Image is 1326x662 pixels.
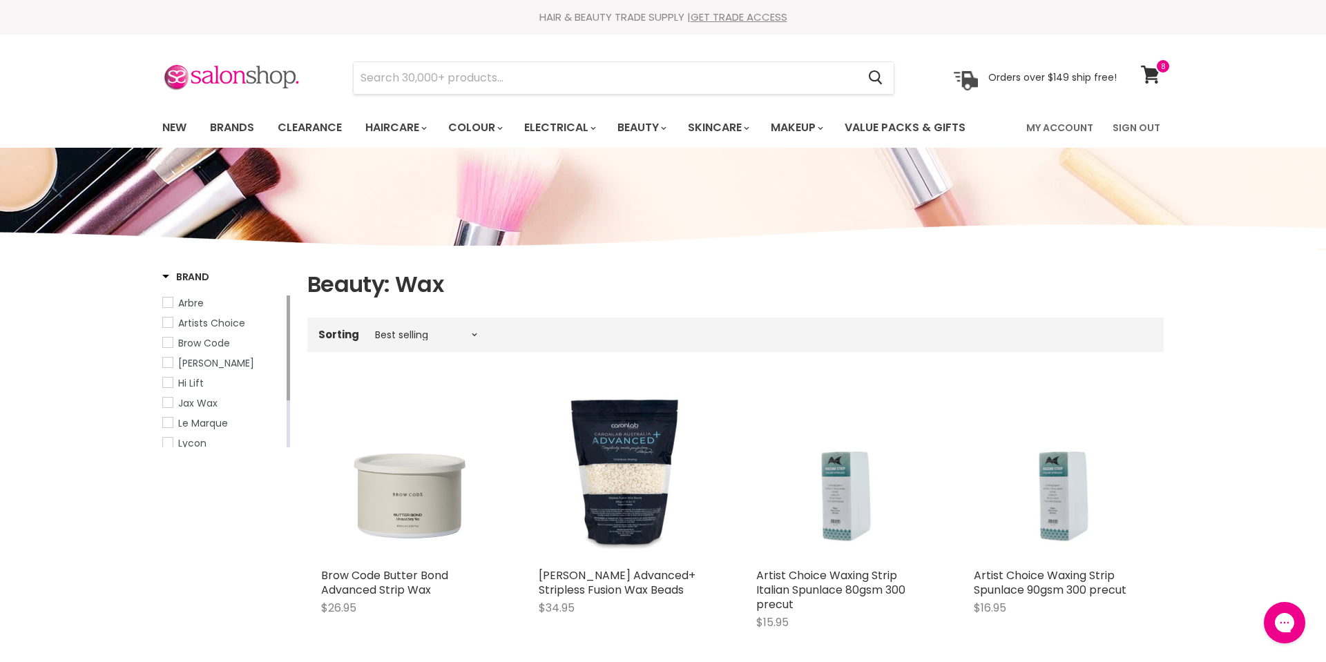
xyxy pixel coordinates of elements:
[152,108,997,148] ul: Main menu
[321,385,497,561] img: Brow Code Butter Bond Advanced Strip Wax
[785,385,903,561] img: Artist Choice Waxing Strip Italian Spunlace 80gsm 300 precut
[200,113,265,142] a: Brands
[145,108,1181,148] nav: Main
[539,600,575,616] span: $34.95
[974,600,1006,616] span: $16.95
[1003,385,1120,561] img: Artist Choice Waxing Strip Spunlace 90gsm 300 precut
[178,316,245,330] span: Artists Choice
[760,113,832,142] a: Makeup
[178,416,228,430] span: Le Marque
[162,335,284,351] a: Brow Code
[178,356,254,370] span: [PERSON_NAME]
[988,71,1117,84] p: Orders over $149 ship free!
[162,436,284,451] a: Lycon
[145,10,1181,24] div: HAIR & BEAUTY TRADE SUPPLY |
[178,396,218,410] span: Jax Wax
[178,336,230,350] span: Brow Code
[607,113,675,142] a: Beauty
[1104,113,1169,142] a: Sign Out
[691,10,787,24] a: GET TRADE ACCESS
[1018,113,1102,142] a: My Account
[162,356,284,371] a: Caron
[178,376,204,390] span: Hi Lift
[974,567,1126,598] a: Artist Choice Waxing Strip Spunlace 90gsm 300 precut
[318,329,359,340] label: Sorting
[438,113,511,142] a: Colour
[353,61,894,95] form: Product
[857,62,894,94] button: Search
[162,416,284,431] a: Le Marque
[834,113,976,142] a: Value Packs & Gifts
[162,270,209,284] h3: Brand
[354,62,857,94] input: Search
[756,614,789,630] span: $15.95
[756,567,905,612] a: Artist Choice Waxing Strip Italian Spunlace 80gsm 300 precut
[678,113,758,142] a: Skincare
[162,295,284,311] a: Arbre
[756,385,932,561] a: Artist Choice Waxing Strip Italian Spunlace 80gsm 300 precut
[178,296,204,310] span: Arbre
[974,385,1150,561] a: Artist Choice Waxing Strip Spunlace 90gsm 300 precut
[267,113,352,142] a: Clearance
[514,113,604,142] a: Electrical
[162,376,284,391] a: Hi Lift
[307,270,1164,299] h1: Beauty: Wax
[1257,597,1312,648] iframe: Gorgias live chat messenger
[152,113,197,142] a: New
[162,396,284,411] a: Jax Wax
[178,436,206,450] span: Lycon
[162,315,284,331] a: Artists Choice
[321,567,448,598] a: Brow Code Butter Bond Advanced Strip Wax
[539,385,715,561] img: Caron Advanced+ Stripless Fusion Wax Beads
[355,113,435,142] a: Haircare
[539,567,695,598] a: [PERSON_NAME] Advanced+ Stripless Fusion Wax Beads
[321,600,356,616] span: $26.95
